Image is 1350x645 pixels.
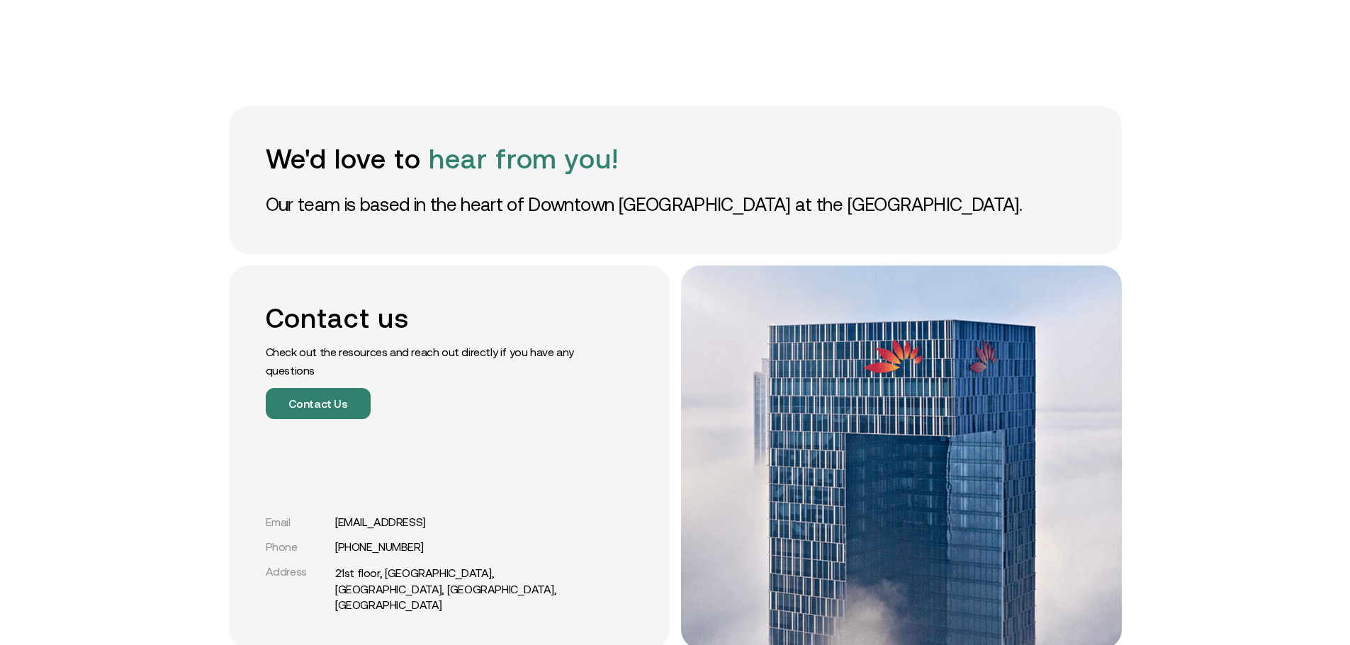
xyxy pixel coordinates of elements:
[266,388,371,419] button: Contact Us
[266,515,330,529] div: Email
[266,565,330,578] div: Address
[266,302,585,334] h2: Contact us
[266,143,1085,175] h1: We'd love to
[429,144,619,174] span: hear from you!
[266,192,1085,217] p: Our team is based in the heart of Downtown [GEOGRAPHIC_DATA] at the [GEOGRAPHIC_DATA].
[266,540,330,554] div: Phone
[335,565,585,612] a: 21st floor, [GEOGRAPHIC_DATA], [GEOGRAPHIC_DATA], [GEOGRAPHIC_DATA], [GEOGRAPHIC_DATA]
[335,515,426,529] a: [EMAIL_ADDRESS]
[266,343,585,379] p: Check out the resources and reach out directly if you have any questions
[335,540,424,554] a: [PHONE_NUMBER]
